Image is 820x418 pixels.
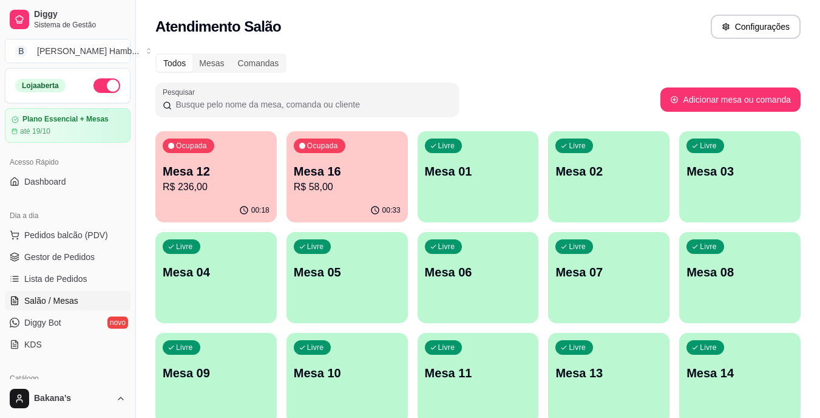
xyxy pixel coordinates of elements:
[176,343,193,352] p: Livre
[418,131,539,222] button: LivreMesa 01
[686,163,793,180] p: Mesa 03
[711,15,801,39] button: Configurações
[307,141,338,151] p: Ocupada
[660,87,801,112] button: Adicionar mesa ou comanda
[569,343,586,352] p: Livre
[5,225,130,245] button: Pedidos balcão (PDV)
[163,180,269,194] p: R$ 236,00
[155,131,277,222] button: OcupadaMesa 12R$ 236,0000:18
[24,251,95,263] span: Gestor de Pedidos
[34,9,126,20] span: Diggy
[24,229,108,241] span: Pedidos balcão (PDV)
[34,393,111,404] span: Bakana’s
[5,206,130,225] div: Dia a dia
[5,269,130,289] a: Lista de Pedidos
[24,273,87,285] span: Lista de Pedidos
[157,55,192,72] div: Todos
[5,313,130,332] a: Diggy Botnovo
[569,242,586,252] p: Livre
[5,335,130,354] a: KDS
[425,264,532,281] p: Mesa 06
[24,176,66,188] span: Dashboard
[176,141,207,151] p: Ocupada
[176,242,193,252] p: Livre
[700,343,717,352] p: Livre
[163,163,269,180] p: Mesa 12
[425,365,532,382] p: Mesa 11
[24,338,42,351] span: KDS
[5,291,130,310] a: Salão / Mesas
[5,247,130,267] a: Gestor de Pedidos
[548,131,669,222] button: LivreMesa 02
[438,141,455,151] p: Livre
[5,39,130,63] button: Select a team
[555,365,662,382] p: Mesa 13
[163,365,269,382] p: Mesa 09
[307,343,324,352] p: Livre
[37,45,139,57] div: [PERSON_NAME] Hamb ...
[251,205,269,215] p: 00:18
[686,365,793,382] p: Mesa 14
[5,384,130,413] button: Bakana’s
[24,317,61,329] span: Diggy Bot
[294,365,401,382] p: Mesa 10
[15,79,66,92] div: Loja aberta
[155,17,281,36] h2: Atendimento Salão
[700,242,717,252] p: Livre
[686,264,793,281] p: Mesa 08
[382,205,401,215] p: 00:33
[425,163,532,180] p: Mesa 01
[172,98,452,111] input: Pesquisar
[5,369,130,388] div: Catálogo
[294,163,401,180] p: Mesa 16
[5,152,130,172] div: Acesso Rápido
[163,87,199,97] label: Pesquisar
[20,126,50,136] article: até 19/10
[24,295,78,307] span: Salão / Mesas
[93,78,120,93] button: Alterar Status
[22,115,109,124] article: Plano Essencial + Mesas
[286,131,408,222] button: OcupadaMesa 16R$ 58,0000:33
[5,108,130,143] a: Plano Essencial + Mesasaté 19/10
[548,232,669,323] button: LivreMesa 07
[286,232,408,323] button: LivreMesa 05
[555,163,662,180] p: Mesa 02
[5,5,130,34] a: DiggySistema de Gestão
[294,180,401,194] p: R$ 58,00
[192,55,231,72] div: Mesas
[163,264,269,281] p: Mesa 04
[307,242,324,252] p: Livre
[555,264,662,281] p: Mesa 07
[155,232,277,323] button: LivreMesa 04
[231,55,286,72] div: Comandas
[438,343,455,352] p: Livre
[679,232,801,323] button: LivreMesa 08
[15,45,27,57] span: B
[5,172,130,191] a: Dashboard
[34,20,126,30] span: Sistema de Gestão
[418,232,539,323] button: LivreMesa 06
[700,141,717,151] p: Livre
[294,264,401,281] p: Mesa 05
[679,131,801,222] button: LivreMesa 03
[438,242,455,252] p: Livre
[569,141,586,151] p: Livre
